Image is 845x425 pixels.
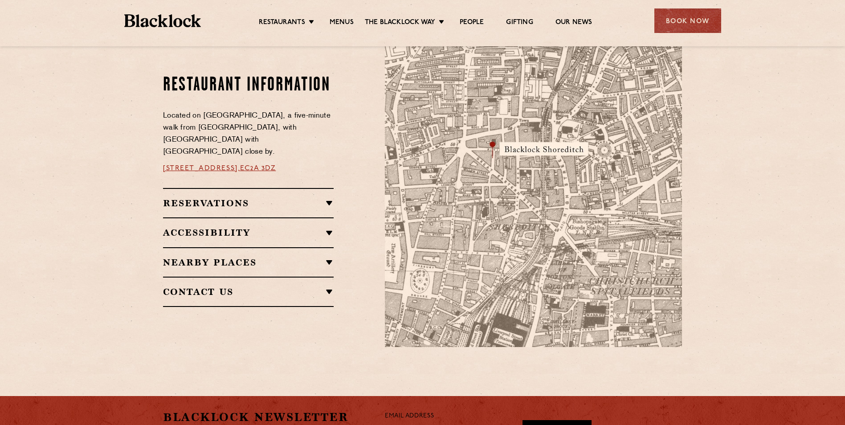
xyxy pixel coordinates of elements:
a: Menus [330,18,354,28]
a: Gifting [506,18,533,28]
h2: Nearby Places [163,257,334,268]
a: [STREET_ADDRESS], [163,165,240,172]
a: EC2A 3DZ [240,165,276,172]
a: People [460,18,484,28]
a: Our News [555,18,592,28]
a: Restaurants [259,18,305,28]
h2: Reservations [163,198,334,208]
img: BL_Textured_Logo-footer-cropped.svg [124,14,201,27]
h2: Accessibility [163,227,334,238]
a: The Blacklock Way [365,18,435,28]
img: svg%3E [586,264,711,347]
div: Book Now [654,8,721,33]
label: Email Address [385,411,434,421]
h2: Contact Us [163,286,334,297]
p: Located on [GEOGRAPHIC_DATA], a five-minute walk from [GEOGRAPHIC_DATA], with [GEOGRAPHIC_DATA] w... [163,110,334,158]
h2: Restaurant Information [163,74,334,97]
h2: Blacklock Newsletter [163,409,371,425]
